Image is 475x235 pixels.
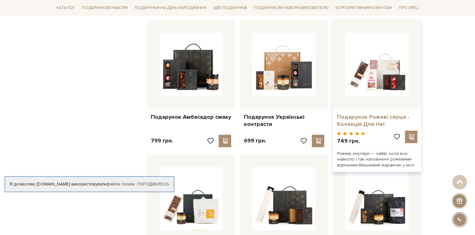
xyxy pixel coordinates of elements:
p: 749 грн. [337,137,365,145]
a: Подарункові набори [79,3,130,13]
p: 699 грн. [244,137,266,144]
a: Каталог [54,3,78,13]
a: Подарунок Рожеві серця - Колекція Для Неї [337,113,417,128]
div: Рожеві окуляри — зайві, коли все навколо і так наповнене рожевими відтінками.Вишневий марципан у ... [333,147,421,172]
a: Подарунок Амбасадор смаку [151,113,231,121]
a: Подарунки на День народження [132,3,209,13]
a: Корпоративним клієнтам [333,2,394,13]
a: Подарунок Українські контрасти [244,113,324,128]
a: Про Spell [396,3,421,13]
a: Подарункові набори вихователю [251,2,331,13]
a: Погоджуюсь [137,181,169,187]
div: Я дозволяю [DOMAIN_NAME] використовувати [5,181,174,187]
a: файли cookie [107,181,135,187]
p: 799 грн. [151,137,173,144]
a: Ідеї подарунків [211,3,249,13]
